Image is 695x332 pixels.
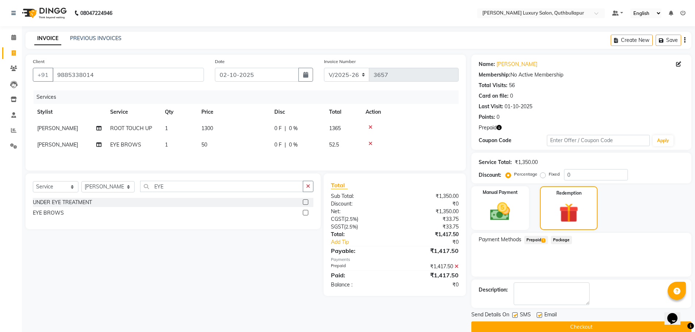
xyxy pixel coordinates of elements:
input: Search or Scan [140,181,304,192]
div: Name: [479,60,495,68]
th: Stylist [33,104,106,120]
div: ( ) [325,215,395,223]
img: _gift.svg [553,201,584,225]
div: Card on file: [479,92,509,100]
div: Balance : [325,281,395,289]
div: Prepaid [325,263,395,270]
label: Manual Payment [483,189,518,196]
div: Payments [331,257,458,263]
div: ₹1,350.00 [515,159,538,166]
div: ₹1,417.50 [395,263,464,270]
span: Prepaid [479,124,497,132]
div: Membership: [479,71,510,79]
label: Percentage [514,171,537,177]
div: 01-10-2025 [505,103,532,110]
div: ₹1,417.50 [395,231,464,238]
a: Add Tip [325,238,406,246]
span: Payment Methods [479,236,521,243]
span: 1 [165,125,168,132]
span: ROOT TOUCH UP [110,125,152,132]
span: SGST [331,223,344,230]
div: Sub Total: [325,192,395,200]
input: Enter Offer / Coupon Code [547,135,650,146]
div: ₹33.75 [395,223,464,231]
div: EYE BROWS [33,209,64,217]
div: 0 [497,113,499,121]
label: Invoice Number [324,58,356,65]
span: 1 [165,141,168,148]
div: ₹1,417.50 [395,271,464,280]
b: 08047224946 [80,3,112,23]
span: | [285,141,286,149]
label: Fixed [549,171,560,177]
div: ( ) [325,223,395,231]
span: | [285,125,286,132]
div: 0 [510,92,513,100]
a: INVOICE [34,32,61,45]
div: Paid: [325,271,395,280]
div: Payable: [325,246,395,255]
span: 1365 [329,125,341,132]
div: ₹1,350.00 [395,208,464,215]
div: Net: [325,208,395,215]
button: +91 [33,68,53,82]
div: ₹0 [406,238,464,246]
iframe: chat widget [664,303,688,325]
a: [PERSON_NAME] [497,60,537,68]
div: ₹1,417.50 [395,246,464,255]
th: Price [197,104,270,120]
div: UNDER EYE TREATMENT [33,199,92,206]
label: Date [215,58,225,65]
span: EYE BROWS [110,141,141,148]
img: _cash.svg [484,200,516,223]
span: Send Details On [471,311,509,320]
button: Apply [653,135,673,146]
div: Last Visit: [479,103,503,110]
th: Action [361,104,459,120]
div: ₹0 [395,200,464,208]
span: Email [544,311,557,320]
span: 1300 [201,125,213,132]
div: Discount: [325,200,395,208]
th: Total [325,104,361,120]
a: PREVIOUS INVOICES [70,35,121,42]
span: 50 [201,141,207,148]
div: 56 [509,82,515,89]
span: 2.5% [345,224,356,230]
div: ₹33.75 [395,215,464,223]
span: Prepaid [524,236,548,244]
span: 0 % [289,125,298,132]
span: [PERSON_NAME] [37,141,78,148]
span: CGST [331,216,344,222]
div: Description: [479,286,508,294]
th: Qty [161,104,197,120]
div: Service Total: [479,159,512,166]
button: Save [656,35,681,46]
th: Service [106,104,161,120]
div: ₹1,350.00 [395,192,464,200]
div: Total: [325,231,395,238]
span: Package [551,236,572,244]
div: Coupon Code [479,137,547,144]
span: 52.5 [329,141,339,148]
div: ₹0 [395,281,464,289]
span: 0 % [289,141,298,149]
span: 2.5% [346,216,357,222]
th: Disc [270,104,325,120]
div: Services [34,90,464,104]
div: No Active Membership [479,71,684,79]
span: 0 F [274,125,282,132]
img: logo [19,3,69,23]
input: Search by Name/Mobile/Email/Code [53,68,204,82]
span: [PERSON_NAME] [37,125,78,132]
span: Total [331,181,348,189]
label: Redemption [556,190,582,196]
label: Client [33,58,45,65]
div: Discount: [479,171,501,179]
span: 0 F [274,141,282,149]
span: 1 [541,238,545,243]
button: Create New [611,35,653,46]
div: Points: [479,113,495,121]
div: Total Visits: [479,82,507,89]
span: SMS [520,311,531,320]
